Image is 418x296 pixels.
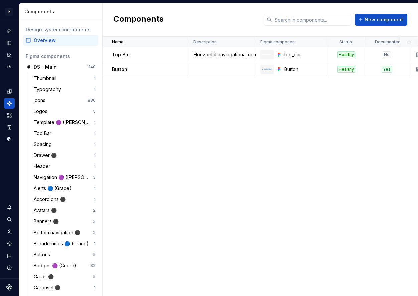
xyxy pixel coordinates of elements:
[261,67,273,71] img: Button
[90,263,96,268] div: 32
[34,97,48,104] div: Icons
[93,274,96,279] div: 5
[4,110,15,121] a: Assets
[93,208,96,213] div: 2
[88,98,96,103] div: 830
[94,164,96,169] div: 1
[31,73,98,84] a: Thumbnail1
[4,214,15,225] button: Search ⌘K
[94,120,96,125] div: 1
[93,219,96,224] div: 3
[94,197,96,202] div: 1
[26,53,96,60] div: Figma components
[34,108,50,115] div: Logos
[24,8,100,15] div: Components
[31,117,98,128] a: Template 🟣 ([PERSON_NAME])1
[34,240,91,247] div: Breadcrumbs 🔵 (Grace)
[34,251,53,258] div: Buttons
[94,153,96,158] div: 1
[382,66,392,73] div: Yes
[355,14,407,26] button: New component
[4,62,15,72] a: Code automation
[31,205,98,216] a: Avatars ⚫️2
[31,183,98,194] a: Alerts 🔵 (Grace)1
[94,76,96,81] div: 1
[93,175,96,180] div: 3
[31,161,98,172] a: Header1
[34,207,59,214] div: Avatars ⚫️
[365,16,403,23] span: New component
[193,39,217,45] p: Description
[112,66,127,73] p: Button
[31,84,98,95] a: Typography1
[4,226,15,237] a: Invite team
[31,106,98,117] a: Logos5
[34,86,64,93] div: Typography
[31,150,98,161] a: Drawer ⚫️1
[93,109,96,114] div: 5
[260,39,296,45] p: Figma component
[34,37,96,44] div: Overview
[34,196,68,203] div: Accordions ⚫️
[31,271,98,282] a: Cards ⚫️5
[6,284,13,291] a: Supernova Logo
[34,141,54,148] div: Spacing
[94,142,96,147] div: 1
[34,130,54,137] div: Top Bar
[94,131,96,136] div: 1
[34,75,59,82] div: Thumbnail
[23,35,98,46] a: Overview
[34,119,94,126] div: Template 🟣 ([PERSON_NAME])
[4,134,15,145] a: Data sources
[34,152,59,159] div: Drawer ⚫️
[5,8,13,16] div: N
[31,260,98,271] a: Badges 🟣 (Grace)32
[1,4,17,19] button: N
[4,238,15,249] a: Settings
[34,229,83,236] div: Bottom navigation ⚫️
[31,172,98,183] a: Navigation 🟣 ([PERSON_NAME])3
[34,284,63,291] div: Carousel ⚫️
[93,252,96,257] div: 5
[375,39,401,45] p: Documented
[4,98,15,109] a: Components
[112,51,130,58] p: Top Bar
[113,14,164,26] h2: Components
[261,54,273,55] img: top_bar
[34,218,61,225] div: Banners ⚫️
[94,241,96,246] div: 1
[94,186,96,191] div: 1
[31,282,98,293] a: Carousel ⚫️1
[190,51,256,58] div: Horizontal naviagational component at the top application or webpage.
[4,86,15,97] div: Design tokens
[34,185,74,192] div: Alerts 🔵 (Grace)
[31,194,98,205] a: Accordions ⚫️1
[34,174,93,181] div: Navigation 🟣 ([PERSON_NAME])
[31,216,98,227] a: Banners ⚫️3
[4,122,15,133] a: Storybook stories
[4,26,15,36] a: Home
[4,50,15,60] div: Analytics
[284,66,323,73] div: Button
[4,38,15,48] a: Documentation
[383,51,391,58] div: No
[31,139,98,150] a: Spacing1
[4,202,15,213] button: Notifications
[337,51,355,58] div: Healthy
[31,249,98,260] a: Buttons5
[31,95,98,106] a: Icons830
[284,51,323,58] div: top_bar
[87,64,96,70] div: 1140
[4,250,15,261] button: Contact support
[26,26,96,33] div: Design system components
